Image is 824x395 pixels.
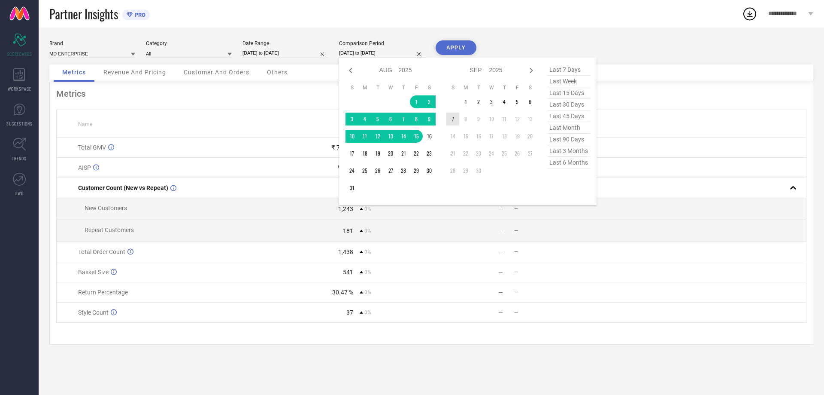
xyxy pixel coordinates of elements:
span: TRENDS [12,155,27,162]
span: 0% [364,289,371,295]
span: Customer Count (New vs Repeat) [78,184,168,191]
td: Tue Sep 16 2025 [472,130,485,143]
td: Tue Sep 23 2025 [472,147,485,160]
th: Tuesday [472,84,485,91]
div: — [498,289,503,296]
td: Mon Sep 08 2025 [459,113,472,126]
td: Tue Sep 02 2025 [472,95,485,108]
span: — [514,309,518,315]
td: Tue Sep 30 2025 [472,164,485,177]
td: Sun Sep 28 2025 [446,164,459,177]
td: Fri Sep 19 2025 [511,130,524,143]
td: Mon Aug 18 2025 [358,147,371,160]
td: Wed Aug 27 2025 [384,164,397,177]
span: — [514,269,518,275]
span: Basket Size [78,269,109,276]
td: Mon Aug 11 2025 [358,130,371,143]
span: PRO [133,12,145,18]
span: SCORECARDS [7,51,32,57]
td: Sun Aug 10 2025 [345,130,358,143]
span: last month [547,122,590,134]
span: last 30 days [547,99,590,110]
td: Mon Sep 01 2025 [459,95,472,108]
span: Revenue And Pricing [103,69,166,76]
td: Mon Aug 25 2025 [358,164,371,177]
td: Sat Sep 27 2025 [524,147,536,160]
input: Select date range [242,49,328,58]
td: Fri Aug 01 2025 [410,95,423,108]
span: last 90 days [547,134,590,145]
td: Fri Sep 26 2025 [511,147,524,160]
th: Monday [459,84,472,91]
th: Friday [511,84,524,91]
td: Thu Aug 14 2025 [397,130,410,143]
span: Metrics [62,69,86,76]
div: — [498,205,503,212]
td: Tue Sep 09 2025 [472,113,485,126]
td: Sat Sep 13 2025 [524,113,536,126]
span: 0% [364,206,371,212]
th: Saturday [423,84,436,91]
div: Open download list [742,6,757,21]
td: Sun Sep 07 2025 [446,113,459,126]
td: Fri Sep 12 2025 [511,113,524,126]
th: Thursday [498,84,511,91]
div: 541 [343,269,353,276]
td: Tue Aug 05 2025 [371,113,384,126]
td: Fri Aug 08 2025 [410,113,423,126]
div: 1,243 [338,205,353,212]
td: Sun Sep 14 2025 [446,130,459,143]
td: Mon Sep 29 2025 [459,164,472,177]
span: AISP [78,164,91,171]
div: Brand [49,40,135,46]
td: Sat Aug 23 2025 [423,147,436,160]
td: Fri Aug 29 2025 [410,164,423,177]
td: Sat Aug 09 2025 [423,113,436,126]
td: Mon Sep 22 2025 [459,147,472,160]
th: Friday [410,84,423,91]
td: Thu Sep 25 2025 [498,147,511,160]
td: Sat Aug 30 2025 [423,164,436,177]
span: New Customers [85,205,127,211]
span: last 7 days [547,64,590,76]
div: 30.47 % [332,289,353,296]
td: Wed Sep 03 2025 [485,95,498,108]
span: Total Order Count [78,248,125,255]
div: — [498,227,503,234]
th: Wednesday [384,84,397,91]
div: Previous month [345,65,356,76]
span: — [514,228,518,234]
th: Thursday [397,84,410,91]
td: Tue Aug 19 2025 [371,147,384,160]
td: Wed Aug 20 2025 [384,147,397,160]
span: 0% [364,228,371,234]
th: Monday [358,84,371,91]
span: FWD [15,190,24,196]
div: ₹ 499 [338,164,353,171]
span: Customer And Orders [184,69,249,76]
td: Thu Aug 28 2025 [397,164,410,177]
span: 0% [364,249,371,255]
td: Thu Aug 21 2025 [397,147,410,160]
td: Sun Aug 03 2025 [345,113,358,126]
td: Fri Aug 22 2025 [410,147,423,160]
span: Partner Insights [49,5,118,23]
span: Others [267,69,288,76]
div: — [498,269,503,276]
span: last 45 days [547,110,590,122]
td: Wed Sep 10 2025 [485,113,498,126]
td: Sat Aug 02 2025 [423,95,436,108]
span: Return Percentage [78,289,128,296]
div: Category [146,40,232,46]
span: — [514,206,518,212]
td: Sat Sep 20 2025 [524,130,536,143]
div: 1,438 [338,248,353,255]
span: Repeat Customers [85,227,134,233]
button: APPLY [436,40,476,55]
div: ₹ 7.77 L [331,144,353,151]
td: Sun Aug 24 2025 [345,164,358,177]
span: 0% [364,269,371,275]
td: Wed Aug 13 2025 [384,130,397,143]
td: Sun Sep 21 2025 [446,147,459,160]
th: Wednesday [485,84,498,91]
